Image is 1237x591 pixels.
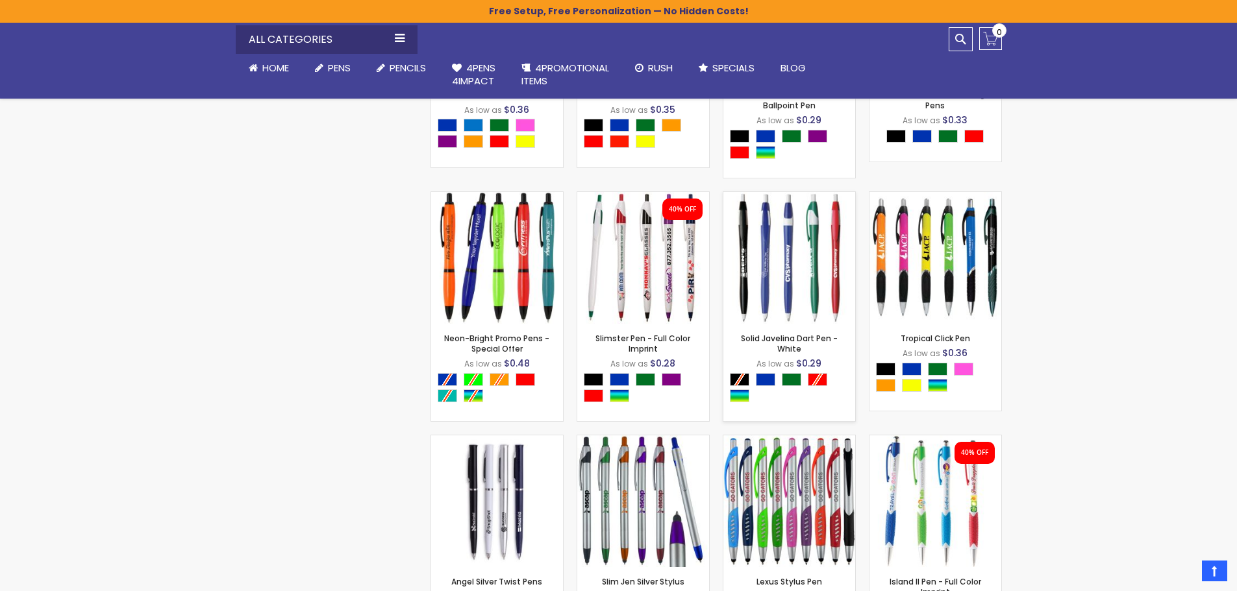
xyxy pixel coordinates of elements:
[979,27,1002,50] a: 0
[876,363,895,376] div: Black
[464,119,483,132] div: Blue Light
[438,119,563,151] div: Select A Color
[636,119,655,132] div: Green
[730,373,855,405] div: Select A Color
[610,135,629,148] div: Bright Red
[236,25,418,54] div: All Categories
[577,435,709,567] img: Slim Jen Silver Stylus
[876,379,895,392] div: Orange
[584,135,603,148] div: Red
[490,119,509,132] div: Green
[961,448,988,457] div: 40% OFF
[595,333,690,354] a: Slimster Pen - Full Color Imprint
[584,119,603,132] div: Black
[662,119,681,132] div: Orange
[903,348,940,359] span: As low as
[577,192,709,324] img: Slimster Pen - Full Color Imprint
[902,363,921,376] div: Blue
[912,130,932,143] div: Blue
[302,54,364,82] a: Pens
[610,373,629,386] div: Blue
[954,363,973,376] div: Pink
[928,379,947,392] div: Assorted
[584,373,709,405] div: Select A Color
[262,61,289,75] span: Home
[730,389,749,402] div: Assorted
[439,54,508,96] a: 4Pens4impact
[730,146,749,159] div: Red
[782,373,801,386] div: Green
[636,135,655,148] div: Yellow
[796,114,821,127] span: $0.29
[723,192,855,324] img: Solid Javelina Dart Pen - White
[516,373,535,386] div: Red
[610,389,629,402] div: Assorted
[964,130,984,143] div: Red
[584,389,603,402] div: Red
[236,54,302,82] a: Home
[756,576,822,587] a: Lexus Stylus Pen
[444,333,549,354] a: Neon-Bright Promo Pens - Special Offer
[516,135,535,148] div: Yellow
[723,435,855,567] img: Lexus Stylus Pen
[885,89,985,110] a: Slimster Bold Advertising Pens
[438,135,457,148] div: Purple
[886,130,990,146] div: Select A Color
[768,54,819,82] a: Blog
[504,103,529,116] span: $0.36
[669,205,696,214] div: 40% OFF
[723,435,855,446] a: Lexus Stylus Pen
[781,61,806,75] span: Blog
[508,54,622,96] a: 4PROMOTIONALITEMS
[650,103,675,116] span: $0.35
[577,191,709,202] a: Slimster Pen - Full Color Imprint
[431,435,563,446] a: Angel Silver Twist Pens
[464,104,502,115] span: As low as
[869,435,1001,446] a: Island II Pen - Full Color Imprint
[723,191,855,202] a: Solid Javelina Dart Pen - White
[741,333,838,354] a: Solid Javelina Dart Pen - White
[431,192,563,324] img: Neon-Bright Promo Pens - Special Offer
[451,576,542,587] a: Angel Silver Twist Pens
[686,54,768,82] a: Specials
[622,54,686,82] a: Rush
[610,119,629,132] div: Blue
[648,61,673,75] span: Rush
[796,357,821,370] span: $0.29
[997,26,1002,38] span: 0
[756,115,794,126] span: As low as
[738,89,841,110] a: Translucent Javelina Dart Ballpoint Pen
[756,373,775,386] div: Blue
[328,61,351,75] span: Pens
[869,192,1001,324] img: Tropical Click Pen
[636,373,655,386] div: Green
[901,333,970,344] a: Tropical Click Pen
[730,130,749,143] div: Black
[364,54,439,82] a: Pencils
[390,61,426,75] span: Pencils
[903,115,940,126] span: As low as
[577,435,709,446] a: Slim Jen Silver Stylus
[712,61,755,75] span: Specials
[782,130,801,143] div: Green
[464,135,483,148] div: Orange
[438,119,457,132] div: Blue
[650,357,675,370] span: $0.28
[610,104,648,115] span: As low as
[928,363,947,376] div: Green
[756,358,794,369] span: As low as
[602,576,684,587] a: Slim Jen Silver Stylus
[452,61,495,88] span: 4Pens 4impact
[942,114,968,127] span: $0.33
[942,346,968,359] span: $0.36
[876,363,1001,395] div: Select A Color
[938,130,958,143] div: Green
[521,61,609,88] span: 4PROMOTIONAL ITEMS
[584,373,603,386] div: Black
[431,191,563,202] a: Neon-Bright Promo Pens - Special Offer
[464,358,502,369] span: As low as
[886,130,906,143] div: Black
[431,435,563,567] img: Angel Silver Twist Pens
[504,357,530,370] span: $0.48
[756,146,775,159] div: Assorted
